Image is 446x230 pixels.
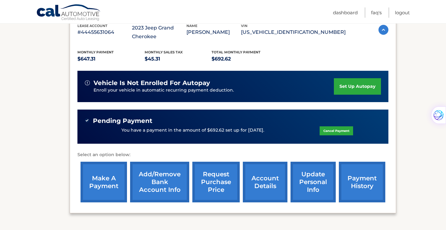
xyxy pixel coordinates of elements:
[241,24,247,28] span: vin
[371,7,382,18] a: FAQ's
[85,118,89,123] img: check-green.svg
[334,78,381,95] a: set up autopay
[85,80,90,85] img: alert-white.svg
[94,79,210,87] span: vehicle is not enrolled for autopay
[145,50,183,54] span: Monthly sales Tax
[130,162,189,202] a: Add/Remove bank account info
[212,50,260,54] span: Total Monthly Payment
[77,24,107,28] span: lease account
[320,126,353,135] a: Cancel Payment
[77,28,132,37] p: #44455631064
[121,127,264,134] p: You have a payment in the amount of $692.62 set up for [DATE].
[77,50,114,54] span: Monthly Payment
[145,55,212,63] p: $45.31
[186,28,241,37] p: [PERSON_NAME]
[132,24,186,41] p: 2023 Jeep Grand Cherokee
[339,162,385,202] a: payment history
[333,7,358,18] a: Dashboard
[77,55,145,63] p: $647.31
[77,151,388,159] p: Select an option below:
[192,162,240,202] a: request purchase price
[81,162,127,202] a: make a payment
[186,24,197,28] span: name
[395,7,410,18] a: Logout
[93,117,152,125] span: Pending Payment
[36,4,101,22] a: Cal Automotive
[291,162,336,202] a: update personal info
[243,162,287,202] a: account details
[378,25,388,35] img: accordion-active.svg
[94,87,334,94] p: Enroll your vehicle in automatic recurring payment deduction.
[212,55,279,63] p: $692.62
[241,28,346,37] p: [US_VEHICLE_IDENTIFICATION_NUMBER]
